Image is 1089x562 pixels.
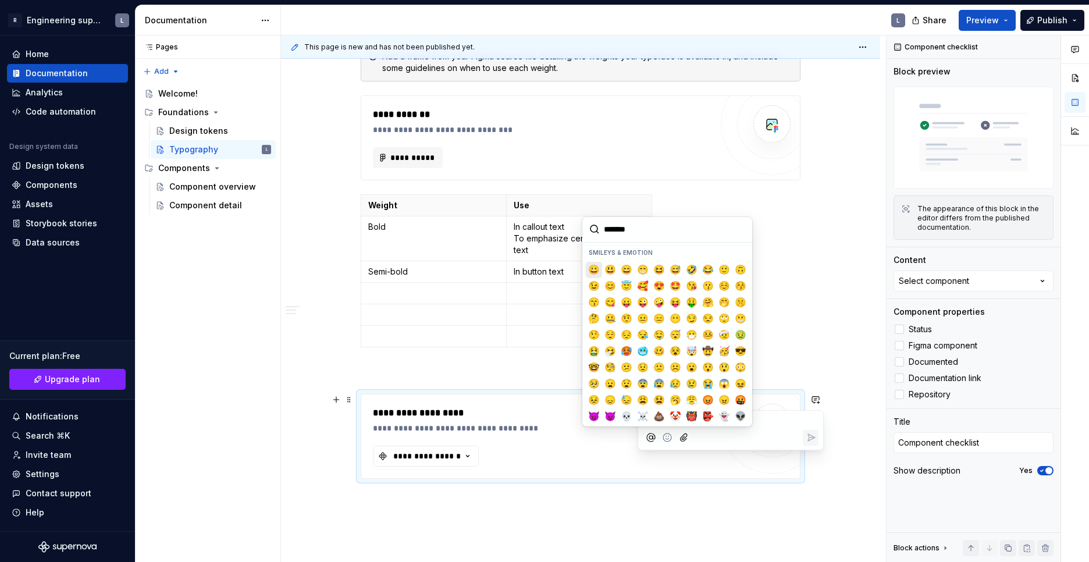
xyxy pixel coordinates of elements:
[622,378,631,390] span: 😧
[736,362,745,374] span: 😳
[9,142,78,151] div: Design system data
[654,411,664,422] span: 💩
[140,103,276,122] div: Foundations
[8,13,22,27] div: R
[687,329,696,341] span: 😷
[26,237,80,248] div: Data sources
[304,42,475,52] span: This page is new and has not been published yet.
[917,204,1046,232] div: The appearance of this block in the editor differs from the published documentation.
[151,140,276,159] a: TypographyL
[894,416,910,428] div: Title
[7,484,128,503] button: Contact support
[7,465,128,483] a: Settings
[638,346,647,357] span: 🥶
[7,102,128,121] a: Code automation
[703,313,713,325] span: 😒
[606,264,615,276] span: 😃
[894,540,950,556] div: Block actions
[671,362,680,374] span: ☹️
[894,271,1054,291] button: Select component
[736,411,745,422] span: 👽️
[736,280,745,292] span: 😚
[589,297,599,308] span: 😙
[654,297,664,308] span: 🤪
[9,350,126,362] div: Current plan : Free
[687,264,696,276] span: 🤣
[736,378,745,390] span: 😖
[736,329,745,341] span: 🤢
[687,362,696,374] span: 😮
[26,488,91,499] div: Contact support
[151,122,276,140] a: Design tokens
[638,280,647,292] span: 🥰
[266,144,268,155] div: L
[622,297,631,308] span: 😛
[622,411,631,422] span: 💀
[606,346,615,357] span: 🤧
[140,63,183,80] button: Add
[622,394,631,406] span: 😓
[589,411,599,422] span: 😈
[894,432,1054,453] textarea: Component checklist
[7,407,128,426] button: Notifications
[671,411,680,422] span: 🤡
[589,346,599,357] span: 🤮
[736,313,745,325] span: 😬
[154,67,169,76] span: Add
[687,378,696,390] span: 😢
[896,16,900,25] div: L
[638,411,647,422] span: ☠️
[959,10,1016,31] button: Preview
[26,411,79,422] div: Notifications
[158,88,198,99] div: Welcome!
[638,362,647,374] span: 😟
[687,411,696,422] span: 👹
[638,264,647,276] span: 😁
[7,45,128,63] a: Home
[703,362,713,374] span: 😯
[703,280,713,292] span: 😗
[654,313,664,325] span: 😑
[703,411,713,422] span: 👺
[703,346,713,357] span: 🤠
[7,446,128,464] a: Invite team
[26,449,71,461] div: Invite team
[1037,15,1067,26] span: Publish
[909,357,958,367] span: Documented
[622,264,631,276] span: 😄
[966,15,999,26] span: Preview
[687,394,696,406] span: 😤
[140,84,276,215] div: Page tree
[589,362,599,374] span: 🤓
[720,313,729,325] span: 🙄
[923,15,946,26] span: Share
[894,254,926,266] div: Content
[169,144,218,155] div: Typography
[703,264,713,276] span: 😂
[26,179,77,191] div: Components
[736,297,745,308] span: 🤫
[38,541,97,553] a: Supernova Logo
[736,264,745,276] span: 🙃
[894,306,985,318] div: Component properties
[606,313,615,325] span: 🤐
[120,16,124,25] div: L
[368,221,499,233] p: Bold
[622,280,631,292] span: 😇
[7,64,128,83] a: Documentation
[26,507,44,518] div: Help
[145,15,255,26] div: Documentation
[26,468,59,480] div: Settings
[151,196,276,215] a: Component detail
[7,426,128,445] button: Search ⌘K
[720,346,729,357] span: 🥳
[2,8,133,33] button: REngineering supervisionL
[687,313,696,325] span: 😏
[382,51,793,74] div: Add a frame from your Figma source file detailing the weights your typeface is available in, and ...
[677,430,692,446] button: Attach files
[671,280,680,292] span: 🤩
[894,543,939,553] div: Block actions
[158,106,209,118] div: Foundations
[654,362,664,374] span: 🙁
[720,394,729,406] span: 😠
